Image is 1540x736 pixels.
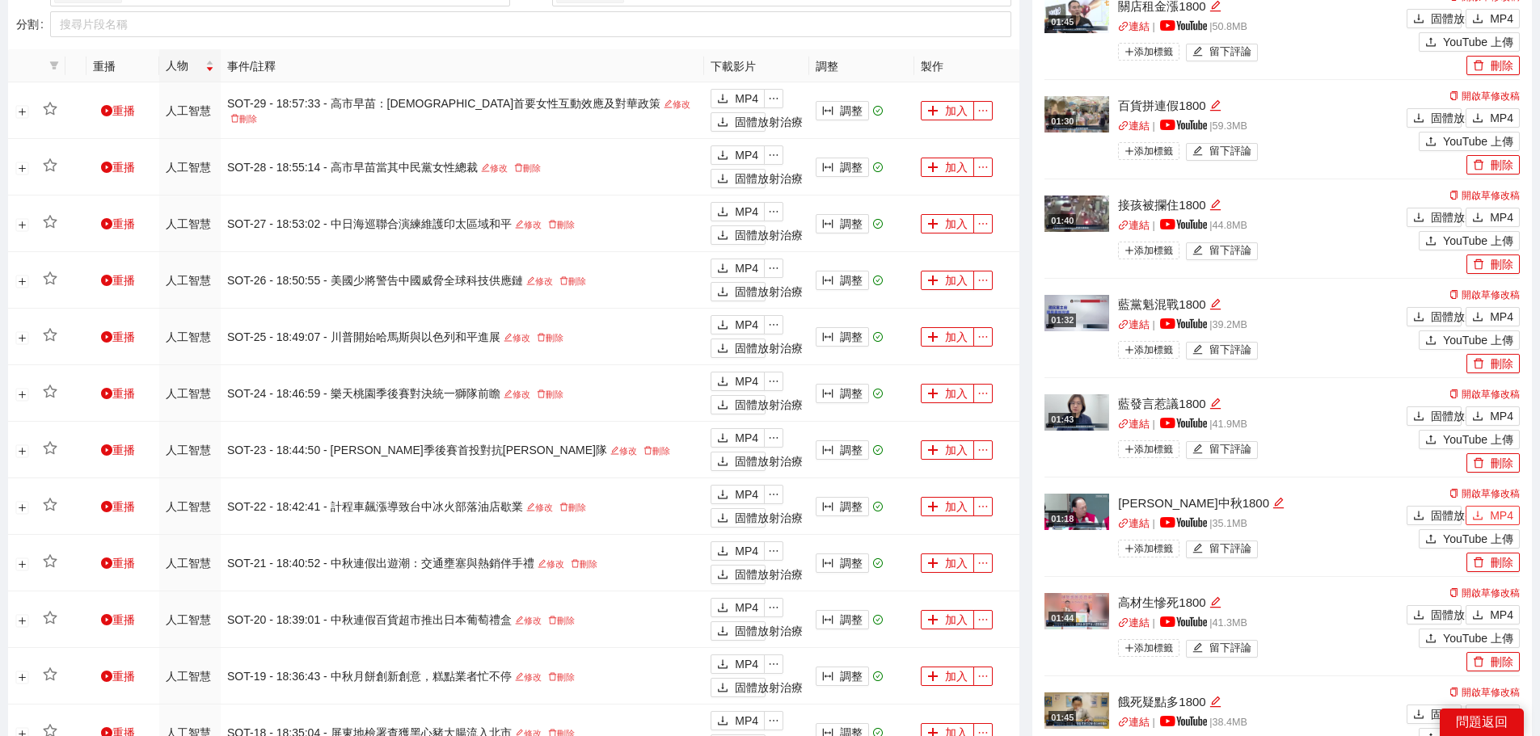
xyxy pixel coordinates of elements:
[112,217,135,230] font: 重播
[711,225,766,245] button: 下載固體放射治療
[1425,235,1437,248] span: 上傳
[764,428,783,448] button: 省略
[1472,311,1483,324] span: 下載
[945,274,968,287] font: 加入
[921,440,974,460] button: 加加入
[840,217,863,230] font: 調整
[16,388,29,401] button: 展開行
[973,384,993,403] button: 省略
[1466,406,1520,426] button: 下載MP4
[927,388,939,401] span: 加
[101,218,112,229] span: 遊戲圈
[1449,191,1459,200] span: 複製
[101,444,112,456] span: 遊戲圈
[1491,456,1513,469] font: 刪除
[652,446,670,456] font: 刪除
[1407,208,1462,227] button: 下載固體放射治療
[822,331,833,344] span: 列寬
[822,162,833,175] span: 列寬
[1473,60,1484,73] span: 刪除
[1044,494,1109,530] img: e2b31360-3fa9-44cc-8fb1-2f425a1a0fb6.jpg
[711,112,766,132] button: 下載固體放射治療
[1118,120,1129,131] span: 關聯
[1209,397,1221,410] span: 編輯
[1449,290,1459,300] span: 複製
[945,217,968,230] font: 加入
[974,388,992,399] span: 省略
[735,205,758,218] font: MP4
[945,161,968,174] font: 加入
[764,485,783,504] button: 省略
[1425,136,1437,149] span: 上傳
[101,388,112,399] span: 遊戲圈
[16,105,29,118] button: 展開行
[945,330,968,343] font: 加入
[711,485,765,504] button: 下載MP4
[921,384,974,403] button: 加加入
[481,163,490,172] span: 編輯
[822,218,833,231] span: 列寬
[816,158,869,177] button: 列寬調整
[619,446,637,456] font: 修改
[1431,410,1499,423] font: 固體放射治療
[764,259,783,278] button: 省略
[711,428,765,448] button: 下載MP4
[735,431,758,444] font: MP4
[1449,389,1459,399] span: 複製
[974,444,992,456] span: 省略
[1462,389,1520,400] font: 開啟草修改稿
[112,274,135,287] font: 重播
[1186,242,1258,260] button: 編輯留下評論
[735,229,803,242] font: 固體放射治療
[973,158,993,177] button: 省略
[1425,434,1437,447] span: 上傳
[717,206,728,219] span: 下載
[717,149,728,162] span: 下載
[1051,414,1074,424] font: 01:43
[1192,145,1203,158] span: 編輯
[711,202,765,221] button: 下載MP4
[523,163,541,173] font: 刪除
[1413,112,1424,125] span: 下載
[1462,289,1520,301] font: 開啟草修改稿
[1466,208,1520,227] button: 下載MP4
[1272,494,1285,513] div: 編輯
[927,444,939,457] span: 加
[973,101,993,120] button: 省略
[840,500,863,513] font: 調整
[1051,315,1074,325] font: 01:32
[764,202,783,221] button: 省略
[1118,21,1129,32] span: 關聯
[1443,135,1513,148] font: YouTube 上傳
[1118,220,1129,230] span: 關聯
[1443,234,1513,247] font: YouTube 上傳
[1044,295,1109,331] img: 3b998898-b13f-4307-9875-77c76f302147.jpg
[1473,457,1484,470] span: 刪除
[927,105,939,118] span: 加
[927,275,939,288] span: 加
[1209,199,1221,211] span: 編輯
[1118,418,1150,430] a: 關聯連結
[1443,433,1513,446] font: YouTube 上傳
[840,274,863,287] font: 調整
[974,275,992,286] span: 省略
[1160,418,1207,428] img: yt_logo_rgb_light.a676ea31.png
[1413,13,1424,26] span: 下載
[1044,96,1109,132] img: a016dbe6-99b2-4a1f-9653-2b6ef6fdd074.jpg
[822,275,833,288] span: 列寬
[1192,245,1203,257] span: 編輯
[735,318,758,331] font: MP4
[1407,406,1462,426] button: 下載固體放射治療
[112,330,135,343] font: 重播
[1407,9,1462,28] button: 下載固體放射治療
[537,389,546,398] span: 刪除
[765,93,783,104] span: 省略
[1462,90,1520,102] font: 開啟草修改稿
[765,376,783,387] span: 省略
[927,218,939,231] span: 加
[1431,211,1499,224] font: 固體放射治療
[816,440,869,460] button: 列寬調整
[1118,319,1129,330] span: 關聯
[101,331,112,343] span: 遊戲圈
[1490,310,1513,323] font: MP4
